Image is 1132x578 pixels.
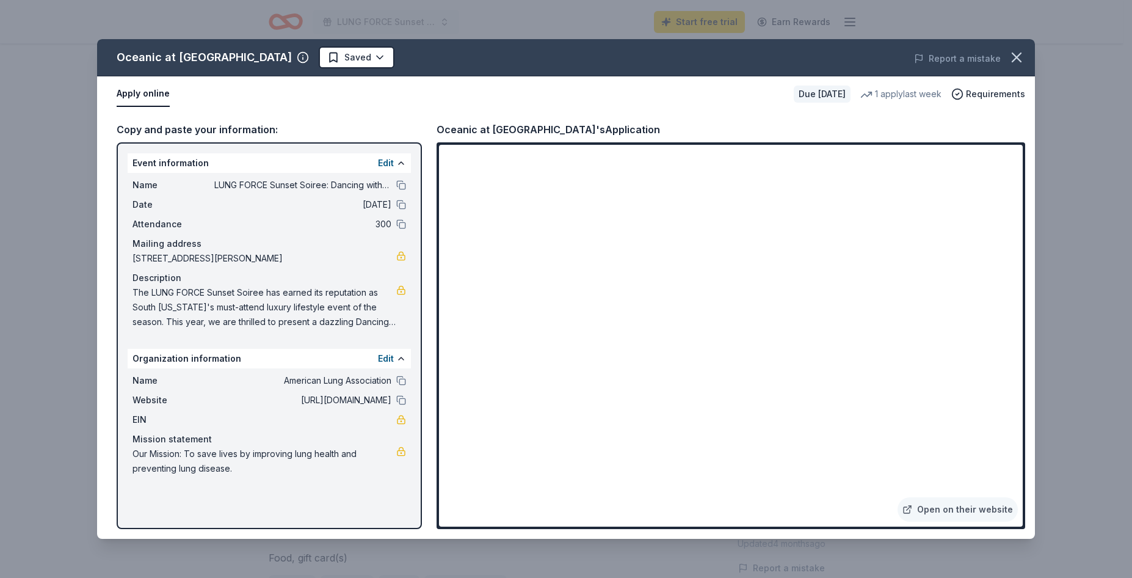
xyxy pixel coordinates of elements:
button: Apply online [117,81,170,107]
div: Due [DATE] [794,86,851,103]
div: Mailing address [132,236,406,251]
button: Edit [378,351,394,366]
span: EIN [132,412,214,427]
span: [URL][DOMAIN_NAME] [214,393,391,408]
div: Event information [128,153,411,173]
button: Requirements [951,87,1025,101]
div: Copy and paste your information: [117,122,422,137]
span: [DATE] [214,197,391,212]
span: LUNG FORCE Sunset Soiree: Dancing with the Stars [214,178,391,192]
span: [STREET_ADDRESS][PERSON_NAME] [132,251,396,266]
button: Report a mistake [914,51,1001,66]
div: Description [132,271,406,285]
span: Saved [344,50,371,65]
span: The LUNG FORCE Sunset Soiree has earned its reputation as South [US_STATE]'s must-attend luxury l... [132,285,396,329]
span: Website [132,393,214,408]
span: Requirements [966,87,1025,101]
a: Open on their website [898,497,1018,522]
div: 1 apply last week [860,87,942,101]
span: Our Mission: To save lives by improving lung health and preventing lung disease. [132,447,396,476]
span: Name [132,373,214,388]
span: American Lung Association [214,373,391,388]
span: Name [132,178,214,192]
div: Mission statement [132,432,406,447]
span: Date [132,197,214,212]
div: Oceanic at [GEOGRAPHIC_DATA] [117,48,292,67]
div: Organization information [128,349,411,368]
button: Saved [319,46,394,68]
button: Edit [378,156,394,170]
div: Oceanic at [GEOGRAPHIC_DATA]'s Application [437,122,660,137]
span: 300 [214,217,391,232]
span: Attendance [132,217,214,232]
